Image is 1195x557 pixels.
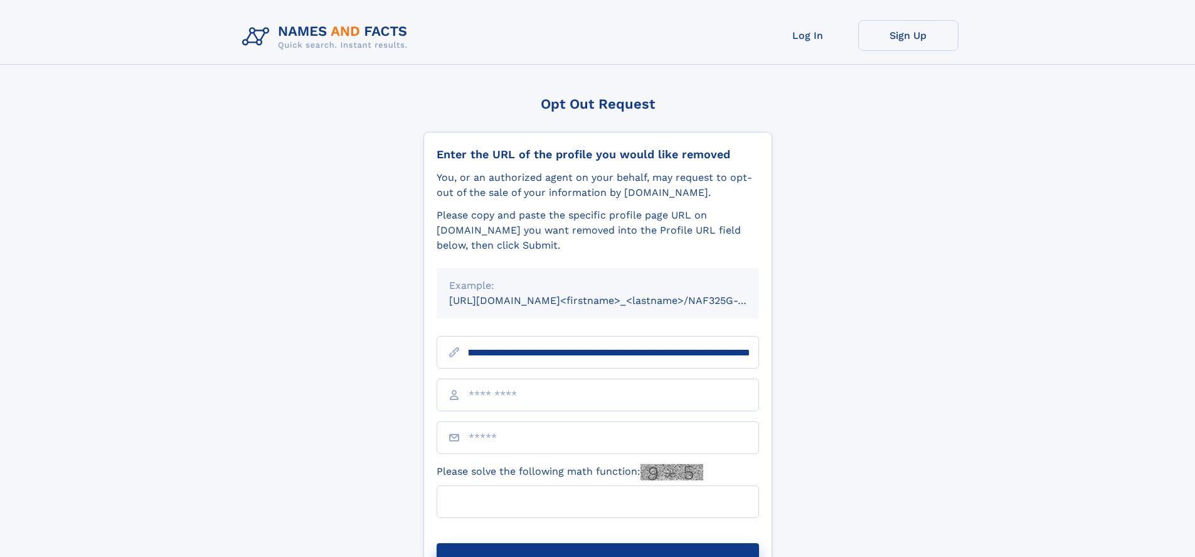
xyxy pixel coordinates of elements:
[237,20,418,54] img: Logo Names and Facts
[437,208,759,253] div: Please copy and paste the specific profile page URL on [DOMAIN_NAME] you want removed into the Pr...
[758,20,858,51] a: Log In
[437,148,759,161] div: Enter the URL of the profile you would like removed
[423,96,772,112] div: Opt Out Request
[437,464,703,480] label: Please solve the following math function:
[858,20,959,51] a: Sign Up
[449,278,746,293] div: Example:
[437,170,759,200] div: You, or an authorized agent on your behalf, may request to opt-out of the sale of your informatio...
[449,295,783,306] small: [URL][DOMAIN_NAME]<firstname>_<lastname>/NAF325G-xxxxxxxx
